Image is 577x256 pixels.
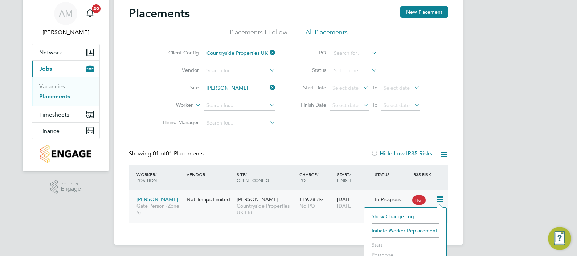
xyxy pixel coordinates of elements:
[237,171,269,183] span: / Client Config
[32,28,100,37] span: Andy Manley
[384,85,410,91] span: Select date
[368,240,443,250] li: Start
[294,49,326,56] label: PO
[298,168,335,187] div: Charge
[32,77,99,106] div: Jobs
[32,2,100,37] a: AM[PERSON_NAME]
[39,111,69,118] span: Timesheets
[368,211,443,222] li: Show change log
[204,48,275,58] input: Search for...
[204,118,275,128] input: Search for...
[317,197,323,202] span: / hr
[204,83,275,93] input: Search for...
[235,168,298,187] div: Site
[136,203,183,216] span: Gate Person (Zone 5)
[371,150,432,157] label: Hide Low IR35 Risks
[151,102,193,109] label: Worker
[39,93,70,100] a: Placements
[83,2,97,25] a: 20
[548,227,571,250] button: Engage Resource Center
[230,28,287,41] li: Placements I Follow
[335,192,373,213] div: [DATE]
[331,66,377,76] input: Select one
[370,83,380,92] span: To
[61,180,81,186] span: Powered by
[136,171,157,183] span: / Position
[32,123,99,139] button: Finance
[157,84,199,91] label: Site
[185,168,235,181] div: Vendor
[32,106,99,122] button: Timesheets
[135,168,185,187] div: Worker
[153,150,204,157] span: 01 Placements
[337,171,351,183] span: / Finish
[337,203,353,209] span: [DATE]
[157,49,199,56] label: Client Config
[412,195,426,205] span: High
[237,196,278,203] span: [PERSON_NAME]
[375,196,409,203] div: In Progress
[185,192,235,206] div: Net Temps Limited
[384,102,410,109] span: Select date
[39,49,62,56] span: Network
[59,9,73,18] span: AM
[332,85,359,91] span: Select date
[129,150,205,158] div: Showing
[237,203,296,216] span: Countryside Properties UK Ltd
[294,84,326,91] label: Start Date
[40,145,91,163] img: countryside-properties-logo-retina.png
[294,102,326,108] label: Finish Date
[32,145,100,163] a: Go to home page
[92,4,101,13] span: 20
[153,150,166,157] span: 01 of
[306,28,348,41] li: All Placements
[410,168,435,181] div: IR35 Risk
[61,186,81,192] span: Engage
[39,65,52,72] span: Jobs
[335,168,373,187] div: Start
[368,225,443,236] li: Initiate Worker Replacement
[135,192,448,198] a: [PERSON_NAME]Gate Person (Zone 5)Net Temps Limited[PERSON_NAME]Countryside Properties UK Ltd£19.2...
[32,44,99,60] button: Network
[332,102,359,109] span: Select date
[204,101,275,111] input: Search for...
[32,61,99,77] button: Jobs
[400,6,448,18] button: New Placement
[331,48,377,58] input: Search for...
[299,196,315,203] span: £19.28
[294,67,326,73] label: Status
[370,100,380,110] span: To
[299,203,315,209] span: No PO
[299,171,318,183] span: / PO
[136,196,178,203] span: [PERSON_NAME]
[157,67,199,73] label: Vendor
[39,83,65,90] a: Vacancies
[157,119,199,126] label: Hiring Manager
[50,180,81,194] a: Powered byEngage
[204,66,275,76] input: Search for...
[129,6,190,21] h2: Placements
[39,127,60,134] span: Finance
[373,168,411,181] div: Status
